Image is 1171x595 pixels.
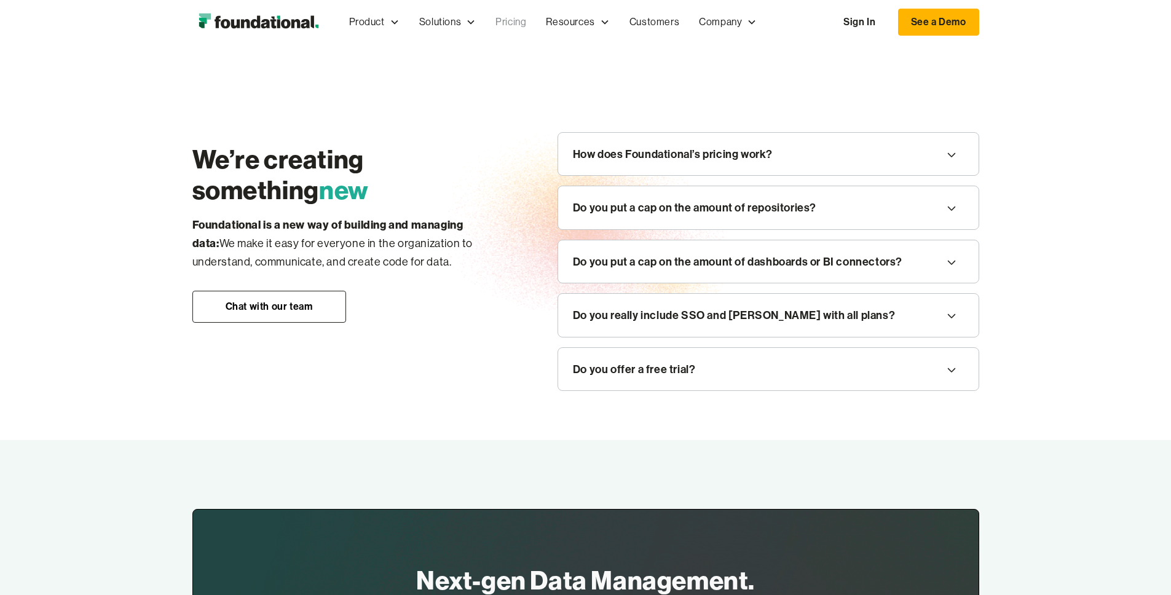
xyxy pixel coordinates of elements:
[192,291,346,323] a: Chat with our team
[486,2,536,42] a: Pricing
[573,306,895,325] div: Do you really include SSO and [PERSON_NAME] with all plans?
[419,14,461,30] div: Solutions
[546,14,594,30] div: Resources
[192,144,508,206] h2: We’re creating something
[409,2,486,42] div: Solutions
[319,174,369,206] span: new
[831,9,888,35] a: Sign In
[349,14,385,30] div: Product
[192,10,325,34] a: home
[573,199,816,217] div: Do you put a cap on the amount of repositories?
[898,9,979,36] a: See a Demo
[192,10,325,34] img: Foundational Logo
[699,14,742,30] div: Company
[192,216,508,272] p: We make it easy for everyone in the organization to understand, communicate, and create code for ...
[339,2,409,42] div: Product
[536,2,619,42] div: Resources
[573,253,902,271] div: Do you put a cap on the amount of dashboards or BI connectors?
[689,2,767,42] div: Company
[573,360,696,379] div: Do you offer a free trial?
[620,2,689,42] a: Customers
[1110,536,1171,595] iframe: Chat Widget
[573,145,773,164] div: How does Foundational’s pricing work?
[192,218,463,251] strong: Foundational is a new way of building and managing data:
